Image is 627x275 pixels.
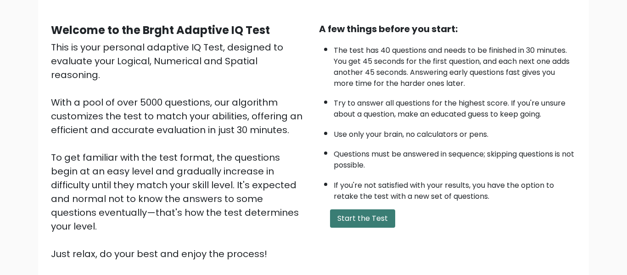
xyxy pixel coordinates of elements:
[319,22,576,36] div: A few things before you start:
[51,22,270,38] b: Welcome to the Brght Adaptive IQ Test
[334,93,576,120] li: Try to answer all questions for the highest score. If you're unsure about a question, make an edu...
[334,175,576,202] li: If you're not satisfied with your results, you have the option to retake the test with a new set ...
[334,40,576,89] li: The test has 40 questions and needs to be finished in 30 minutes. You get 45 seconds for the firs...
[51,40,308,261] div: This is your personal adaptive IQ Test, designed to evaluate your Logical, Numerical and Spatial ...
[334,144,576,171] li: Questions must be answered in sequence; skipping questions is not possible.
[334,124,576,140] li: Use only your brain, no calculators or pens.
[330,209,395,228] button: Start the Test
